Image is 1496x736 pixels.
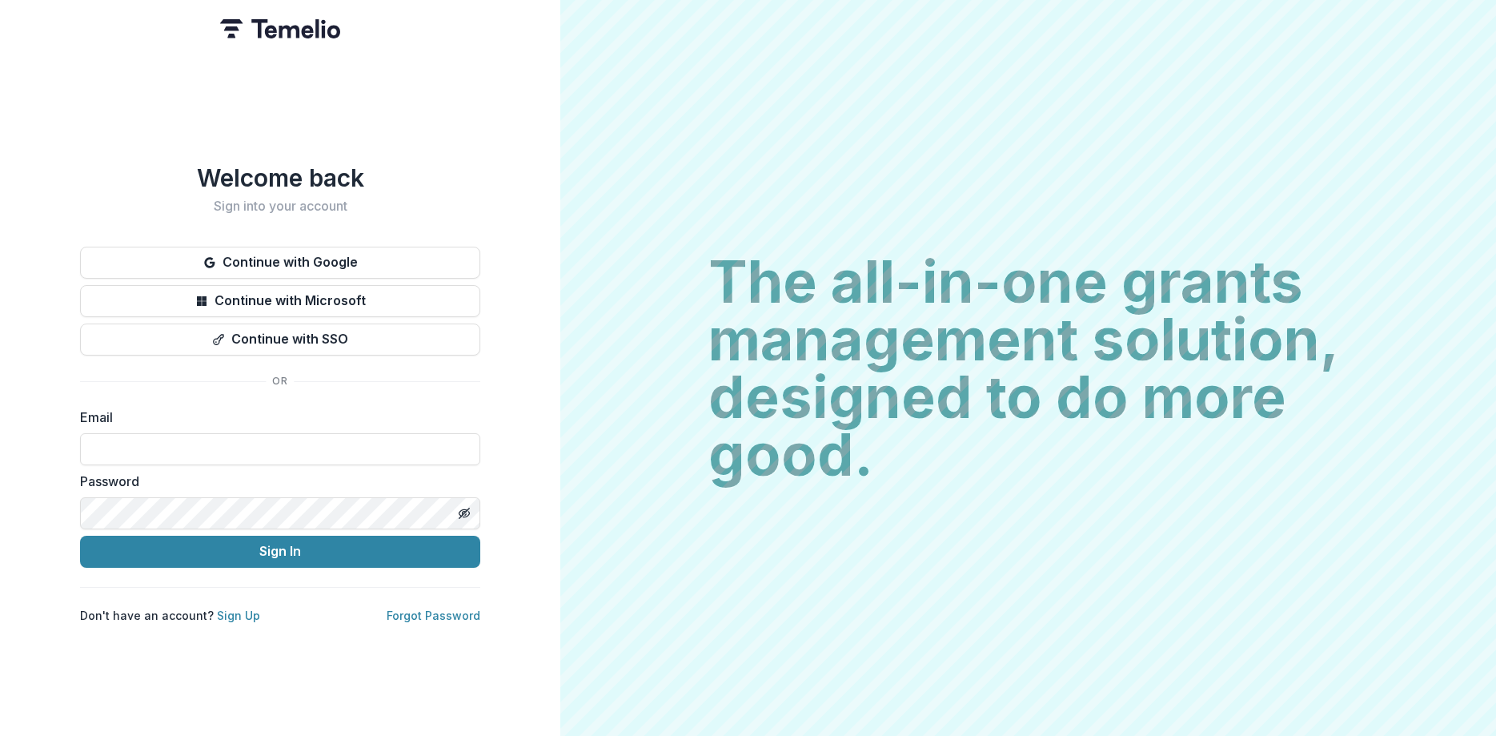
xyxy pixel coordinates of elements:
[80,247,480,279] button: Continue with Google
[80,199,480,214] h2: Sign into your account
[217,609,260,622] a: Sign Up
[387,609,480,622] a: Forgot Password
[451,501,477,526] button: Toggle password visibility
[80,324,480,356] button: Continue with SSO
[80,408,471,427] label: Email
[80,163,480,192] h1: Welcome back
[80,472,471,491] label: Password
[220,19,340,38] img: Temelio
[80,536,480,568] button: Sign In
[80,607,260,624] p: Don't have an account?
[80,285,480,317] button: Continue with Microsoft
